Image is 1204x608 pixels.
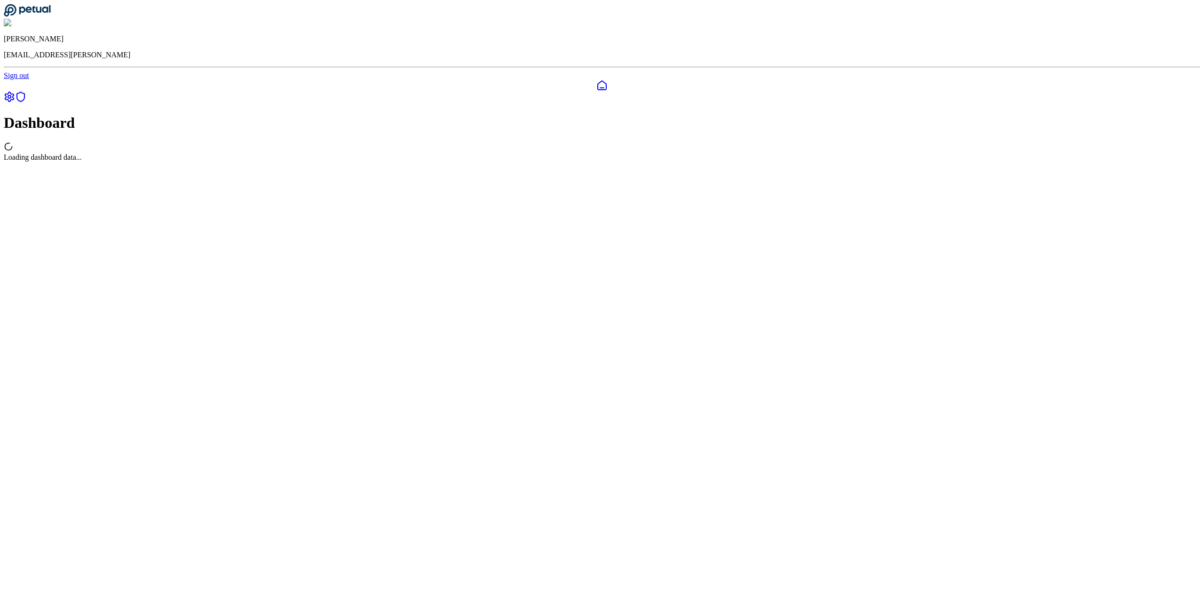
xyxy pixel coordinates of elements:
a: Sign out [4,71,29,79]
p: [PERSON_NAME] [4,35,1200,43]
a: Dashboard [4,80,1200,91]
p: [EMAIL_ADDRESS][PERSON_NAME] [4,51,1200,59]
a: Settings [4,96,15,104]
h1: Dashboard [4,114,1200,132]
img: Shekhar Khedekar [4,19,67,27]
a: SOC 1 Reports [15,96,26,104]
div: Loading dashboard data... [4,153,1200,162]
a: Go to Dashboard [4,10,51,18]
